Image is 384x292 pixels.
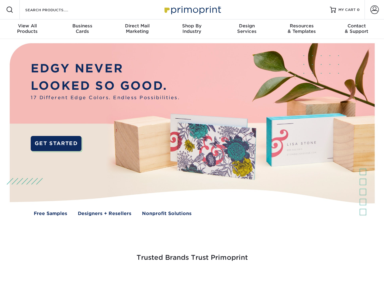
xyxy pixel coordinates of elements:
span: Contact [329,23,384,29]
div: Industry [164,23,219,34]
a: Nonprofit Solutions [142,210,192,217]
a: Designers + Resellers [78,210,131,217]
p: EDGY NEVER [31,60,180,77]
span: Direct Mail [110,23,164,29]
span: 0 [357,8,360,12]
div: & Templates [274,23,329,34]
span: MY CART [338,7,356,12]
input: SEARCH PRODUCTS..... [25,6,84,13]
p: LOOKED SO GOOD. [31,77,180,95]
span: Design [220,23,274,29]
span: Resources [274,23,329,29]
div: Services [220,23,274,34]
img: Freeform [91,277,92,278]
img: Goodwill [328,277,329,278]
img: Primoprint [162,3,223,16]
div: Marketing [110,23,164,34]
a: Shop ByIndustry [164,19,219,39]
a: Contact& Support [329,19,384,39]
div: Cards [55,23,109,34]
a: Free Samples [34,210,67,217]
a: DesignServices [220,19,274,39]
a: Resources& Templates [274,19,329,39]
a: Direct MailMarketing [110,19,164,39]
div: & Support [329,23,384,34]
span: Shop By [164,23,219,29]
span: 17 Different Edge Colors. Endless Possibilities. [31,94,180,101]
span: Business [55,23,109,29]
h3: Trusted Brands Trust Primoprint [14,239,370,269]
a: BusinessCards [55,19,109,39]
a: GET STARTED [31,136,81,151]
